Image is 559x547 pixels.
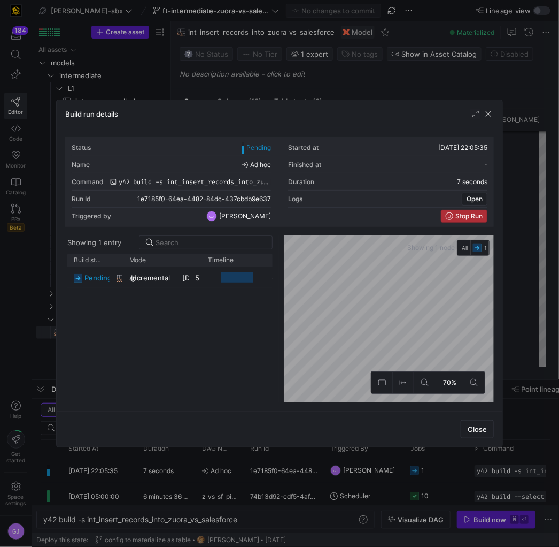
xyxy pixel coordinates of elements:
[288,161,321,169] div: Finished at
[441,377,459,389] span: 70%
[129,256,146,264] span: Mode
[84,268,112,288] span: pending
[72,144,91,151] div: Status
[65,110,118,118] h3: Build run details
[438,143,487,151] span: [DATE] 22:05:35
[246,144,271,151] span: Pending
[484,161,487,169] span: -
[467,195,483,203] span: Open
[407,244,457,252] span: Showing 1 node
[183,273,237,282] span: [DATE] 22:05:37
[266,267,279,288] div: -
[455,212,483,220] span: Stop Run
[72,161,90,169] div: Name
[461,420,494,438] button: Close
[206,211,217,222] div: GJ
[457,178,487,186] y42-duration: 7 seconds
[131,268,170,288] span: incremental
[468,425,487,434] span: Close
[288,178,314,186] div: Duration
[484,245,487,251] span: 1
[208,256,234,264] span: Timeline
[219,212,271,220] span: [PERSON_NAME]
[74,256,104,264] span: Build status
[242,161,271,169] span: Ad hoc
[288,195,302,203] div: Logs
[436,372,463,393] button: 70%
[196,273,230,282] y42-duration: 5 seconds
[462,244,468,252] span: All
[72,212,111,220] div: Triggered by
[137,195,271,203] span: 1e7185f0-64ea-4482-84dc-437cbdb9e637
[441,210,487,223] button: Stop Run
[67,238,121,247] div: Showing 1 entry
[72,178,104,186] div: Command
[288,144,319,151] div: Started at
[119,178,271,186] span: y42 build -s int_insert_records_into_zuora_vs_salesforce
[462,193,487,206] button: Open
[156,238,266,247] input: Search
[72,195,91,203] div: Run Id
